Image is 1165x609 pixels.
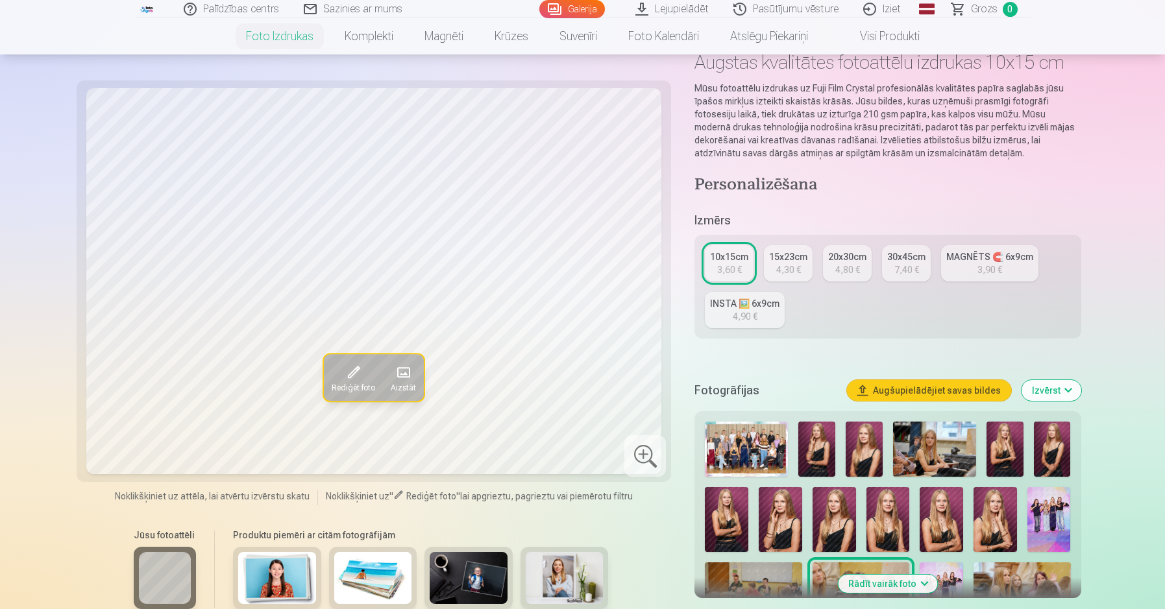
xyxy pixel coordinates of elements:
[332,383,375,393] span: Rediģēt foto
[115,490,310,503] span: Noklikšķiniet uz attēla, lai atvērtu izvērstu skatu
[705,292,785,328] a: INSTA 🖼️ 6x9cm4,90 €
[705,245,754,281] a: 10x15cm3,60 €
[406,491,456,501] span: Rediģēt foto
[456,491,460,501] span: "
[544,18,613,54] a: Suvenīri
[694,51,1081,74] h1: Augstas kvalitātes fotoattēlu izdrukas 10x15 cm
[835,263,860,276] div: 4,80 €
[838,575,937,593] button: Rādīt vairāk foto
[1003,2,1018,17] span: 0
[140,5,154,13] img: /fa1
[389,491,393,501] span: "
[715,18,824,54] a: Atslēgu piekariņi
[326,491,389,501] span: Noklikšķiniet uz
[894,263,919,276] div: 7,40 €
[776,263,801,276] div: 4,30 €
[828,250,866,263] div: 20x30cm
[887,250,926,263] div: 30x45cm
[823,245,872,281] a: 20x30cm4,80 €
[694,82,1081,160] p: Mūsu fotoattēlu izdrukas uz Fuji Film Crystal profesionālās kvalitātes papīra saglabās jūsu īpašo...
[769,250,807,263] div: 15x23cm
[710,297,779,310] div: INSTA 🖼️ 6x9cm
[383,354,424,401] button: Aizstāt
[694,175,1081,196] h4: Personalizēšana
[694,211,1081,230] h5: Izmērs
[710,250,748,263] div: 10x15cm
[479,18,544,54] a: Krūzes
[882,245,931,281] a: 30x45cm7,40 €
[946,250,1033,263] div: MAGNĒTS 🧲 6x9cm
[733,310,757,323] div: 4,90 €
[391,383,416,393] span: Aizstāt
[764,245,813,281] a: 15x23cm4,30 €
[409,18,479,54] a: Magnēti
[613,18,715,54] a: Foto kalendāri
[324,354,383,401] button: Rediģēt foto
[824,18,935,54] a: Visi produkti
[460,491,633,501] span: lai apgrieztu, pagrieztu vai piemērotu filtru
[228,529,613,542] h6: Produktu piemēri ar citām fotogrāfijām
[1022,380,1081,401] button: Izvērst
[971,1,998,17] span: Grozs
[717,263,742,276] div: 3,60 €
[134,529,196,542] h6: Jūsu fotoattēli
[329,18,409,54] a: Komplekti
[847,380,1011,401] button: Augšupielādējiet savas bildes
[941,245,1038,281] a: MAGNĒTS 🧲 6x9cm3,90 €
[694,381,836,400] h5: Fotogrāfijas
[230,18,329,54] a: Foto izdrukas
[977,263,1002,276] div: 3,90 €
